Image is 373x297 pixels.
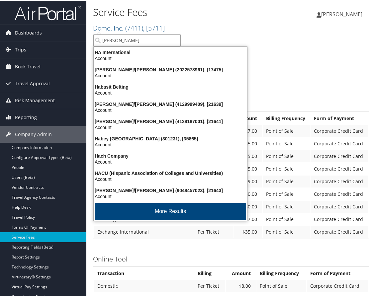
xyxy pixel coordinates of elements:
div: [PERSON_NAME]/[PERSON_NAME] (2022578961), [17475] [90,66,251,72]
td: $35.00 [234,225,262,237]
span: Reporting [15,108,37,125]
div: Account [90,54,251,60]
th: Billing Frequency [263,111,310,123]
td: Point of Sale [263,225,310,237]
th: Billing Frequency [256,266,307,278]
h3: Online Tool [93,254,369,263]
td: Corporate Credit Card [311,200,368,212]
td: Corporate Credit Card [311,175,368,186]
th: Amount [234,111,262,123]
div: Hach Company [90,152,251,158]
div: Account [90,175,251,181]
div: Account [90,123,251,129]
td: Corporate Credit Card [311,149,368,161]
td: Point of Sale [263,124,310,136]
span: Dashboards [15,24,42,40]
td: Corporate Credit Card [311,124,368,136]
td: Point of Sale [256,279,307,291]
div: Account [90,192,251,198]
div: Habey [GEOGRAPHIC_DATA] (301231), [35865] [90,135,251,141]
td: $50.00 [234,200,262,212]
td: Point of Sale [263,200,310,212]
span: Risk Management [15,91,55,108]
th: Form of Payment [311,111,368,123]
td: Per Ticket [194,225,233,237]
div: Account [90,72,251,78]
td: Point of Sale [263,212,310,224]
span: ( 7411 ) [125,23,143,32]
td: $27.00 [234,212,262,224]
img: airportal-logo.png [15,4,81,20]
td: Point of Sale [263,175,310,186]
div: Account [90,158,251,164]
span: Trips [15,40,26,57]
td: $19.00 [234,175,262,186]
th: Transaction [94,266,194,278]
span: Book Travel [15,57,41,74]
div: Account [90,106,251,112]
td: Corporate Credit Card [311,137,368,149]
td: Domestic [94,279,194,291]
a: Domo, Inc. [93,23,165,32]
input: Search Accounts [93,33,181,45]
div: [PERSON_NAME]/[PERSON_NAME] (9048457023), [21643] [90,186,251,192]
div: [PERSON_NAME]/[PERSON_NAME] (4129999409), [21639] [90,100,251,106]
th: Amount [226,266,256,278]
td: $8.00 [226,279,256,291]
td: Point of Sale [263,149,310,161]
span: Company Admin [15,125,52,142]
td: $15.00 [234,162,262,174]
td: $50.00 [234,187,262,199]
td: $35.00 [234,137,262,149]
td: Point of Sale [263,162,310,174]
div: HA International [90,48,251,54]
button: More Results [95,202,246,219]
td: Exchange International [94,225,194,237]
div: HACU (Hispanic Association of Colleges and Universities) [90,169,251,175]
td: Corporate Credit Card [311,162,368,174]
a: [PERSON_NAME] [317,3,369,23]
th: Form of Payment [307,266,368,278]
span: Travel Approval [15,74,50,91]
td: Point of Sale [263,137,310,149]
div: Account [90,89,251,95]
div: [PERSON_NAME]/[PERSON_NAME] (4128187001), [21641] [90,117,251,123]
td: Point of Sale [263,187,310,199]
td: Corporate Credit Card [311,225,368,237]
h1: Service Fees [93,4,277,18]
td: Corporate Credit Card [307,279,368,291]
td: $27.00 [234,124,262,136]
div: Account [90,141,251,147]
th: Billing [194,266,225,278]
td: Per Ticket [194,279,225,291]
span: , [ 5711 ] [143,23,165,32]
td: Corporate Credit Card [311,212,368,224]
div: Habasit Belting [90,83,251,89]
td: $15.00 [234,149,262,161]
span: [PERSON_NAME] [321,10,362,17]
td: Corporate Credit Card [311,187,368,199]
